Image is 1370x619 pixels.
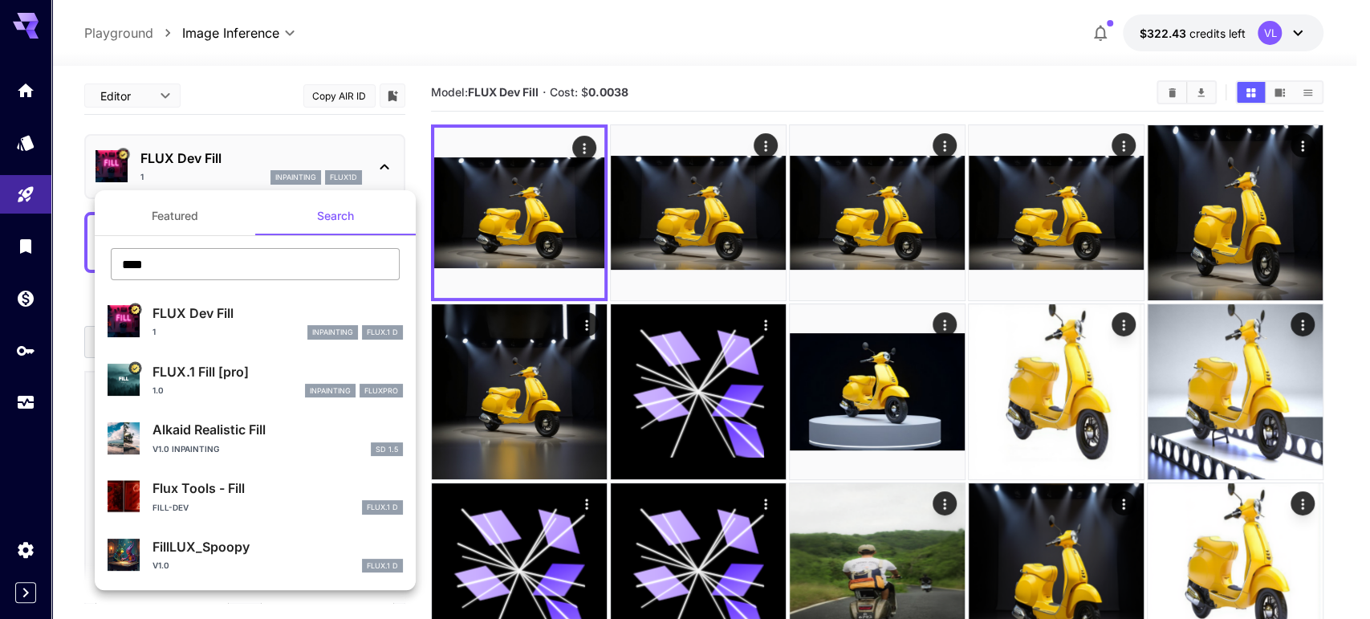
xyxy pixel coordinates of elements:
[312,327,353,338] p: inpainting
[152,479,403,498] p: Flux Tools - Fill
[152,502,189,514] p: Fill-dev
[255,197,416,235] button: Search
[128,361,141,374] button: Certified Model – Vetted for best performance and includes a commercial license.
[95,197,255,235] button: Featured
[152,443,219,455] p: v1.0 Inpainting
[310,385,351,397] p: inpainting
[152,303,403,323] p: FLUX Dev Fill
[152,385,164,397] p: 1.0
[108,356,403,405] div: Certified Model – Vetted for best performance and includes a commercial license.FLUX.1 Fill [pro]...
[108,413,403,462] div: Alkaid Realistic Fillv1.0 InpaintingSD 1.5
[152,420,403,439] p: Alkaid Realistic Fill
[367,327,398,338] p: FLUX.1 D
[152,362,403,381] p: FLUX.1 Fill [pro]
[152,326,156,338] p: 1
[128,303,141,316] button: Certified Model – Vetted for best performance and includes a commercial license.
[1290,542,1370,619] iframe: Chat Widget
[367,560,398,572] p: FLUX.1 D
[152,537,403,556] p: FillLUX_Spoopy
[108,531,403,580] div: FillLUX_Spoopyv1.0FLUX.1 D
[152,560,169,572] p: v1.0
[108,297,403,346] div: Certified Model – Vetted for best performance and includes a commercial license.FLUX Dev Fill1inp...
[364,385,398,397] p: fluxpro
[108,472,403,521] div: Flux Tools - FillFill-devFLUX.1 D
[367,502,398,513] p: FLUX.1 D
[376,444,398,455] p: SD 1.5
